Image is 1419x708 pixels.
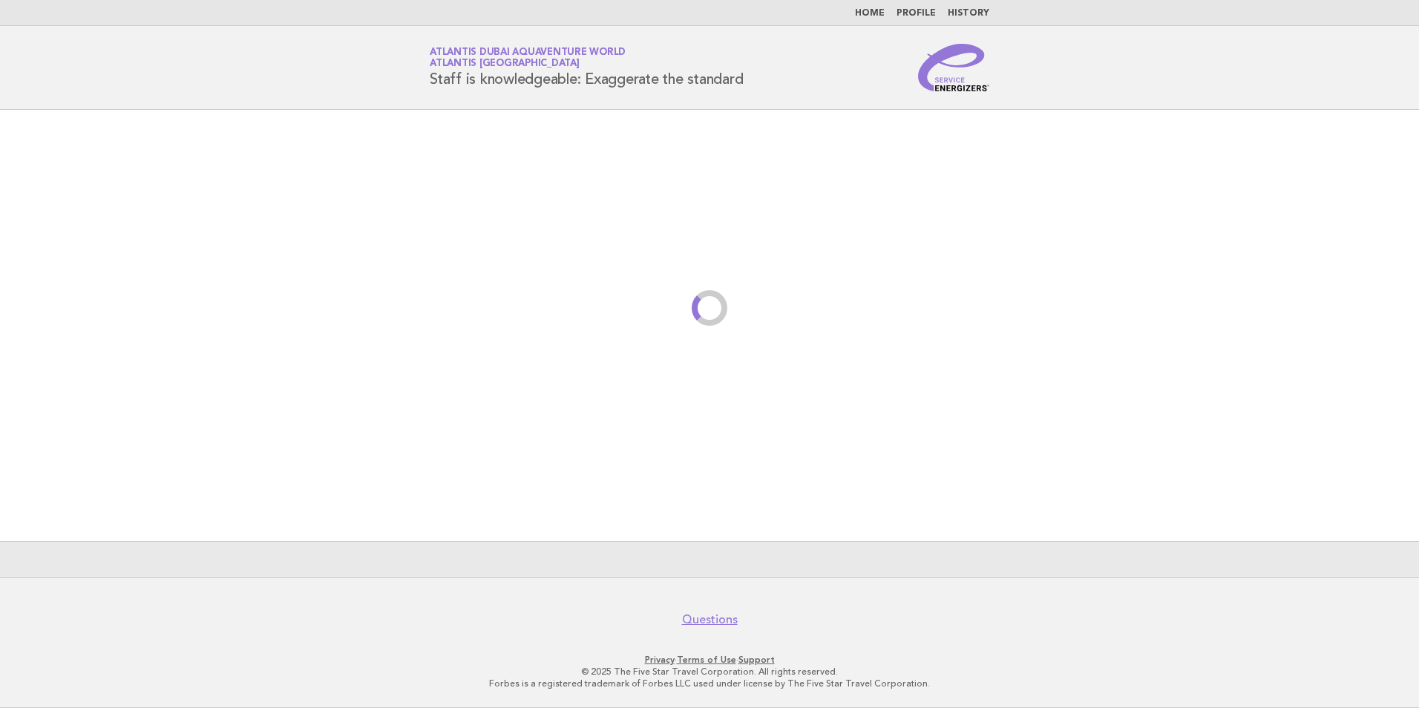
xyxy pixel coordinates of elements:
a: Support [738,655,775,665]
h1: Staff is knowledgeable: Exaggerate the standard [430,48,743,87]
a: Home [855,9,885,18]
a: Atlantis Dubai Aquaventure WorldAtlantis [GEOGRAPHIC_DATA] [430,47,626,68]
p: · · [255,654,1164,666]
a: Terms of Use [677,655,736,665]
a: Privacy [645,655,675,665]
p: Forbes is a registered trademark of Forbes LLC used under license by The Five Star Travel Corpora... [255,678,1164,689]
a: Profile [897,9,936,18]
span: Atlantis [GEOGRAPHIC_DATA] [430,59,580,69]
p: © 2025 The Five Star Travel Corporation. All rights reserved. [255,666,1164,678]
a: Questions [682,612,738,627]
img: Service Energizers [918,44,989,91]
a: History [948,9,989,18]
